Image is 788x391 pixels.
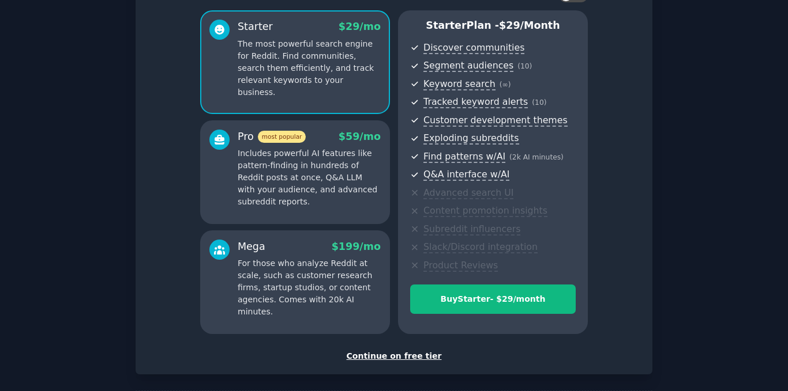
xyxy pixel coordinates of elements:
[238,240,265,254] div: Mega
[332,241,381,252] span: $ 199 /mo
[423,132,519,145] span: Exploding subreddits
[258,131,306,143] span: most popular
[238,130,306,144] div: Pro
[238,38,381,98] p: The most powerful search engine for Reddit. Find communities, search them efficiently, and track ...
[339,21,381,32] span: $ 29 /mo
[238,257,381,318] p: For those who analyze Reddit at scale, such as customer research firms, startup studios, or conte...
[499,20,560,31] span: $ 29 /month
[423,260,498,272] span: Product Reviews
[500,81,511,89] span: ( ∞ )
[339,131,381,142] span: $ 59 /mo
[423,223,520,236] span: Subreddit influencers
[423,42,524,54] span: Discover communities
[423,78,496,90] span: Keyword search
[423,205,547,217] span: Content promotion insights
[423,187,513,199] span: Advanced search UI
[423,241,538,253] span: Slack/Discord integration
[423,115,568,127] span: Customer development themes
[423,151,505,163] span: Find patterns w/AI
[423,60,513,72] span: Segment audiences
[423,169,509,181] span: Q&A interface w/AI
[238,147,381,208] p: Includes powerful AI features like pattern-finding in hundreds of Reddit posts at once, Q&A LLM w...
[423,96,528,108] span: Tracked keyword alerts
[238,20,273,34] div: Starter
[410,18,576,33] p: Starter Plan -
[411,293,575,305] div: Buy Starter - $ 29 /month
[148,350,640,362] div: Continue on free tier
[532,98,546,107] span: ( 10 )
[509,153,564,161] span: ( 2k AI minutes )
[517,62,532,70] span: ( 10 )
[410,284,576,314] button: BuyStarter- $29/month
